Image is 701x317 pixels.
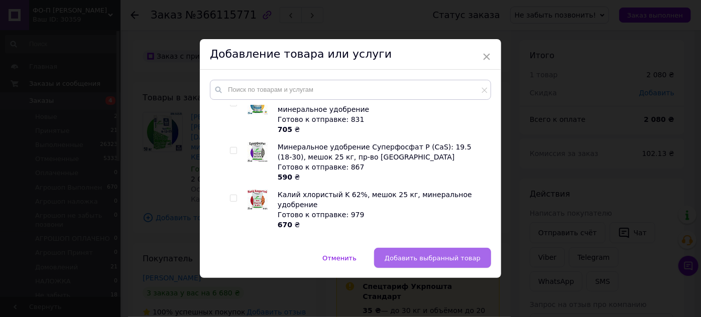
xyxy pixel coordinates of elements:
[200,39,501,70] div: Добавление товара или услуги
[278,143,472,161] span: Минеральное удобрение Суперфосфат P (CaS): 19.5 (18-30), мешок 25 кг, пр-во [GEOGRAPHIC_DATA]
[385,254,481,262] span: Добавить выбранный товар
[278,220,486,230] div: ₴
[278,191,472,209] span: Калий хлористый K 62%, мешок 25 кг, минеральное удобрение
[374,248,491,268] button: Добавить выбранный товар
[248,190,268,210] img: Калий хлористый K 62%, мешок 25 кг, минеральное удобрение
[312,248,367,268] button: Отменить
[278,124,486,134] div: ₴
[482,48,491,65] span: ×
[278,210,486,220] div: Готово к отправке: 979
[278,162,486,172] div: Готово к отправке: 867
[322,254,357,262] span: Отменить
[278,221,292,229] b: 670
[278,172,486,182] div: ₴
[278,125,292,133] b: 705
[278,114,486,124] div: Готово к отправке: 831
[248,142,268,162] img: Минеральное удобрение Суперфосфат P (CaS): 19.5 (18-30), мешок 25 кг, пр-во Польша
[210,80,491,100] input: Поиск по товарам и услугам
[278,173,292,181] b: 590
